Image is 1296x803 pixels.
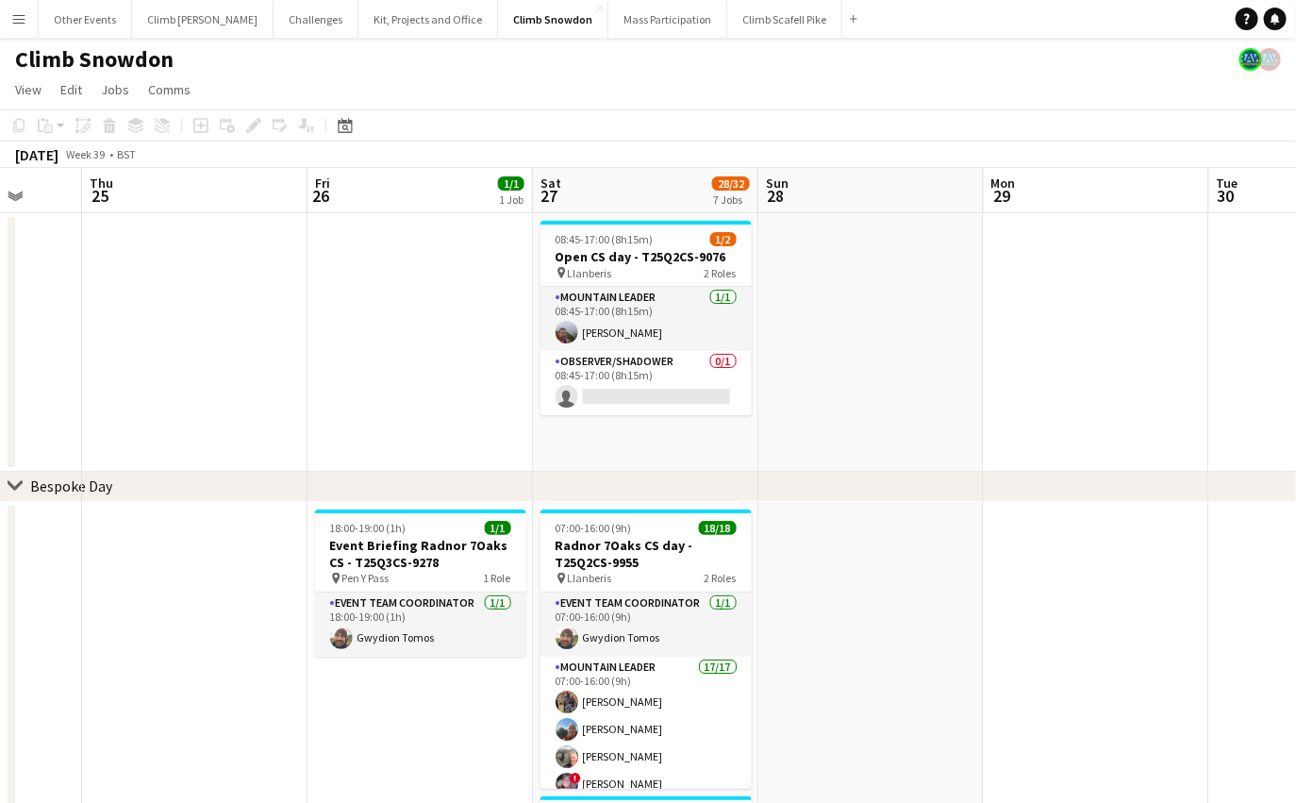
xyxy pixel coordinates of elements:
[498,1,608,38] button: Climb Snowdon
[485,521,511,535] span: 1/1
[991,175,1016,192] span: Mon
[699,521,737,535] span: 18/18
[60,81,82,98] span: Edit
[499,192,523,207] div: 1 Job
[101,81,129,98] span: Jobs
[989,185,1016,207] span: 29
[540,287,752,351] app-card-role: Mountain Leader1/108:45-17:00 (8h15m)[PERSON_NAME]
[540,510,752,789] app-job-card: 07:00-16:00 (9h)18/18Radnor 7Oaks CS day - T25Q2CS-9955 Llanberis2 RolesEvent Team Coordinator1/1...
[358,1,498,38] button: Kit, Projects and Office
[274,1,358,38] button: Challenges
[8,77,49,102] a: View
[141,77,198,102] a: Comms
[568,571,612,585] span: Llanberis
[570,773,581,784] span: !
[15,145,58,164] div: [DATE]
[87,185,113,207] span: 25
[568,266,612,280] span: Llanberis
[315,175,330,192] span: Fri
[705,266,737,280] span: 2 Roles
[15,81,42,98] span: View
[315,537,526,571] h3: Event Briefing Radnor 7Oaks CS - T25Q3CS-9278
[713,192,749,207] div: 7 Jobs
[710,232,737,246] span: 1/2
[538,185,561,207] span: 27
[315,593,526,657] app-card-role: Event Team Coordinator1/118:00-19:00 (1h)Gwydion Tomos
[62,147,109,161] span: Week 39
[540,351,752,415] app-card-role: Observer/Shadower0/108:45-17:00 (8h15m)
[30,477,112,495] div: Bespoke Day
[705,571,737,585] span: 2 Roles
[312,185,330,207] span: 26
[540,221,752,415] app-job-card: 08:45-17:00 (8h15m)1/2Open CS day - T25Q2CS-9076 Llanberis2 RolesMountain Leader1/108:45-17:00 (8...
[148,81,191,98] span: Comms
[540,175,561,192] span: Sat
[53,77,90,102] a: Edit
[1214,185,1238,207] span: 30
[342,571,390,585] span: Pen Y Pass
[15,45,174,74] h1: Climb Snowdon
[498,176,524,191] span: 1/1
[132,1,274,38] button: Climb [PERSON_NAME]
[540,537,752,571] h3: Radnor 7Oaks CS day - T25Q2CS-9955
[315,510,526,657] app-job-card: 18:00-19:00 (1h)1/1Event Briefing Radnor 7Oaks CS - T25Q3CS-9278 Pen Y Pass1 RoleEvent Team Coord...
[556,521,632,535] span: 07:00-16:00 (9h)
[484,571,511,585] span: 1 Role
[1258,48,1281,71] app-user-avatar: Staff RAW Adventures
[1217,175,1238,192] span: Tue
[608,1,727,38] button: Mass Participation
[727,1,842,38] button: Climb Scafell Pike
[766,175,789,192] span: Sun
[90,175,113,192] span: Thu
[93,77,137,102] a: Jobs
[39,1,132,38] button: Other Events
[712,176,750,191] span: 28/32
[1239,48,1262,71] app-user-avatar: Staff RAW Adventures
[540,248,752,265] h3: Open CS day - T25Q2CS-9076
[330,521,407,535] span: 18:00-19:00 (1h)
[763,185,789,207] span: 28
[117,147,136,161] div: BST
[556,232,654,246] span: 08:45-17:00 (8h15m)
[540,593,752,657] app-card-role: Event Team Coordinator1/107:00-16:00 (9h)Gwydion Tomos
